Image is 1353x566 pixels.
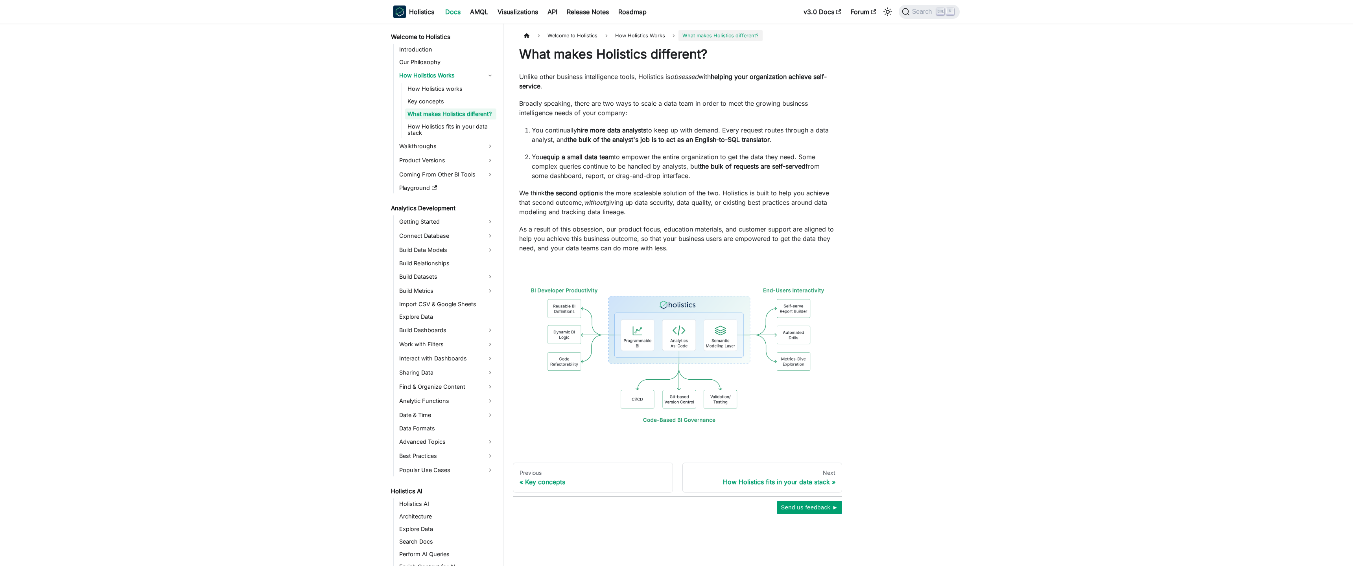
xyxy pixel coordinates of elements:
p: As a result of this obsession, our product focus, education materials, and customer support are a... [519,224,836,253]
a: Holistics AI [389,486,496,497]
button: Send us feedback ► [777,501,842,514]
a: Interact with Dashboards [397,352,496,365]
div: Previous [520,469,666,476]
a: What makes Holistics different? [405,108,496,119]
a: Import CSV & Google Sheets [397,299,496,310]
a: Key concepts [405,96,496,107]
a: API [543,6,562,18]
a: Build Data Models [397,244,496,256]
a: AMQL [465,6,493,18]
a: Date & Time [397,409,496,421]
p: Broadly speaking, there are two ways to scale a data team in order to meet the growing business i... [519,99,836,118]
a: HolisticsHolistics [393,6,434,18]
a: Analytics Development [389,203,496,214]
em: obsessed [670,73,699,81]
a: Release Notes [562,6,614,18]
a: Find & Organize Content [397,380,496,393]
a: Roadmap [614,6,651,18]
a: Introduction [397,44,496,55]
a: PreviousKey concepts [513,463,673,492]
a: Walkthroughs [397,140,496,153]
a: Getting Started [397,215,496,228]
a: Explore Data [397,524,496,535]
a: Forum [846,6,881,18]
a: Sharing Data [397,366,496,379]
a: Playground [397,182,496,193]
div: Key concepts [520,478,666,486]
a: Docs [441,6,465,18]
strong: the second option [545,189,598,197]
p: You to empower the entire organization to get the data they need. Some complex queries continue t... [532,152,836,180]
a: Build Metrics [397,285,496,297]
a: Explore Data [397,311,496,322]
a: v3.0 Docs [799,6,846,18]
img: Holistics [393,6,406,18]
a: Coming From Other BI Tools [397,168,496,181]
a: How Holistics fits in your data stack [405,121,496,138]
p: You continually to keep up with demand. Every request routes through a data analyst, and . [532,125,836,144]
span: How Holistics Works [611,30,669,41]
a: Product Versions [397,154,496,167]
p: Unlike other business intelligence tools, Holistics is with . [519,72,836,91]
a: Build Relationships [397,258,496,269]
a: Architecture [397,511,496,522]
a: Work with Filters [397,338,496,351]
a: Our Philosophy [397,57,496,68]
a: Build Datasets [397,270,496,283]
strong: the bulk of the analyst's job is to act as an English-to-SQL translator [568,136,770,143]
b: Holistics [409,7,434,17]
a: Popular Use Cases [397,464,496,476]
h1: What makes Holistics different? [519,46,836,62]
a: Analytic Functions [397,395,496,407]
a: Visualizations [493,6,543,18]
a: How Holistics works [405,83,496,94]
a: Home page [519,30,534,41]
nav: Docs sidebar [385,24,503,566]
span: What makes Holistics different? [678,30,763,41]
a: Data Formats [397,423,496,434]
a: Best Practices [397,450,496,462]
a: Perform AI Queries [397,549,496,560]
a: Connect Database [397,230,496,242]
span: Welcome to Holistics [544,30,601,41]
nav: Docs pages [513,463,842,492]
a: Welcome to Holistics [389,31,496,42]
span: Search [910,8,937,15]
strong: equip a small data team [543,153,614,161]
a: Holistics AI [397,498,496,509]
a: Advanced Topics [397,436,496,448]
a: Build Dashboards [397,324,496,336]
strong: hire more data analysts [577,126,646,134]
button: Search (Ctrl+K) [899,5,960,19]
strong: the bulk of requests are self-served [700,162,806,170]
div: Next [689,469,836,476]
a: How Holistics Works [397,69,496,82]
a: NextHow Holistics fits in your data stack [682,463,842,492]
div: How Holistics fits in your data stack [689,478,836,486]
em: without [584,198,605,206]
kbd: K [946,8,954,15]
span: Send us feedback ► [781,502,838,513]
a: Search Docs [397,536,496,547]
nav: Breadcrumbs [519,30,836,41]
button: Switch between dark and light mode (currently light mode) [881,6,894,18]
p: We think is the more scaleable solution of the two. Holistics is built to help you achieve that s... [519,188,836,217]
